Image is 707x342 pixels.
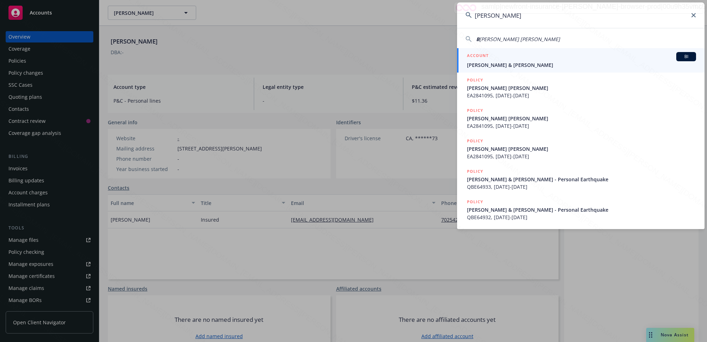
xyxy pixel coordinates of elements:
span: BI [679,53,693,60]
a: POLICY[PERSON_NAME] & [PERSON_NAME] - Personal EarthquakeQBE64932, [DATE]-[DATE] [457,194,705,225]
input: Search... [457,2,705,28]
h5: POLICY [467,107,483,114]
span: EA2841095, [DATE]-[DATE] [467,92,696,99]
a: POLICY[PERSON_NAME] [PERSON_NAME]EA2841095, [DATE]-[DATE] [457,133,705,164]
h5: ACCOUNT [467,52,489,61]
span: QBE64932, [DATE]-[DATE] [467,213,696,221]
a: ACCOUNTBI[PERSON_NAME] & [PERSON_NAME] [457,48,705,73]
span: B [476,36,479,42]
a: POLICY[PERSON_NAME] [PERSON_NAME]EA2841095, [DATE]-[DATE] [457,73,705,103]
span: [PERSON_NAME] [PERSON_NAME] [467,145,696,153]
h5: POLICY [467,168,483,175]
span: [PERSON_NAME] & [PERSON_NAME] - Personal Earthquake [467,176,696,183]
span: EA2841095, [DATE]-[DATE] [467,122,696,130]
span: [PERSON_NAME] [PERSON_NAME] [467,115,696,122]
h5: POLICY [467,198,483,205]
span: [PERSON_NAME] [PERSON_NAME] [479,36,560,42]
span: [PERSON_NAME] & [PERSON_NAME] - Personal Earthquake [467,206,696,213]
a: POLICY[PERSON_NAME] [PERSON_NAME]EA2841095, [DATE]-[DATE] [457,103,705,133]
h5: POLICY [467,137,483,144]
span: [PERSON_NAME] & [PERSON_NAME] [467,61,696,69]
span: [PERSON_NAME] [PERSON_NAME] [467,84,696,92]
span: QBE64933, [DATE]-[DATE] [467,183,696,190]
span: EA2841095, [DATE]-[DATE] [467,153,696,160]
h5: POLICY [467,76,483,84]
a: POLICY[PERSON_NAME] & [PERSON_NAME] - Personal EarthquakeQBE64933, [DATE]-[DATE] [457,164,705,194]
